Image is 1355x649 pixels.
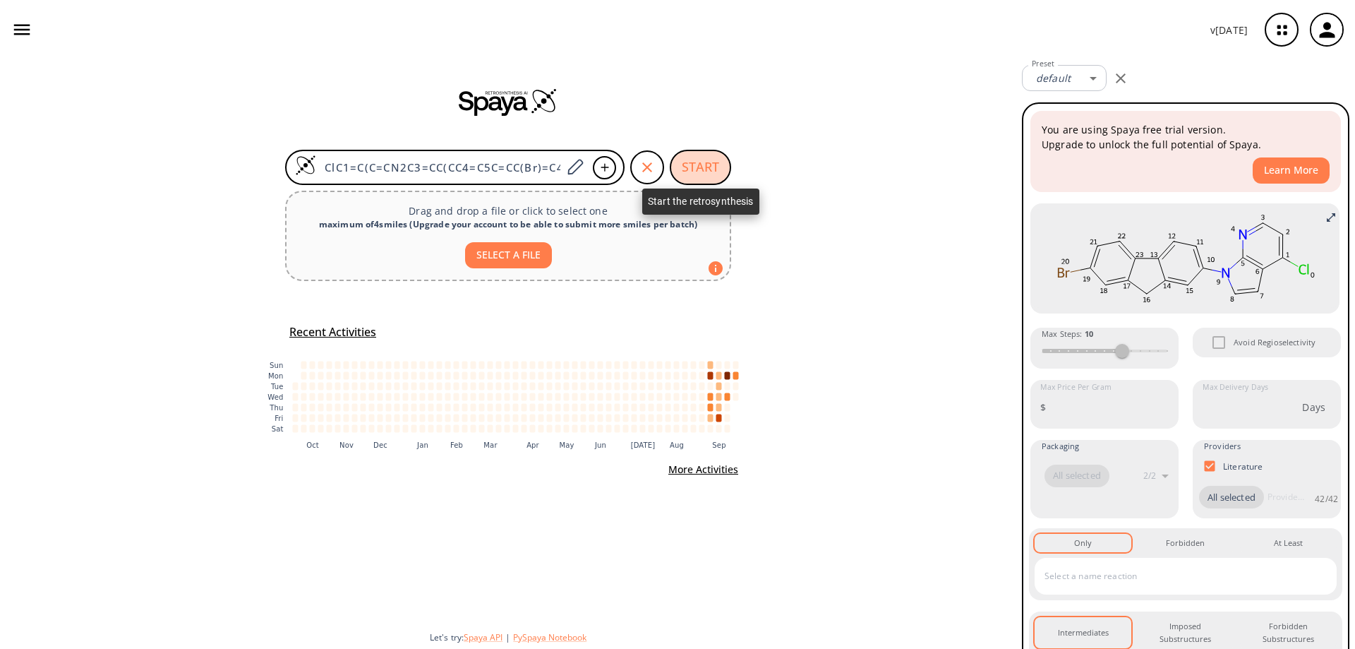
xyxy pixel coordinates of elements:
div: Intermediates [1058,626,1109,639]
div: Imposed Substructures [1148,620,1222,646]
text: Nov [339,441,354,448]
img: Spaya logo [459,88,558,116]
span: Providers [1204,440,1241,453]
span: All selected [1199,491,1264,505]
p: Days [1302,400,1325,415]
button: START [670,150,731,185]
text: Dec [373,441,387,448]
input: Provider name [1264,486,1308,508]
span: | [502,631,513,643]
div: Only [1074,537,1092,549]
strong: 10 [1085,328,1093,339]
svg: ClC1=C(C=CN2C3=CC(CC4=C5C=CC(Br)=C4)=C5C=C3)C2=NC=C1 [1041,209,1329,308]
div: Forbidden Substructures [1251,620,1325,646]
em: default [1036,71,1071,85]
svg: Full screen [1325,212,1337,223]
button: SELECT A FILE [465,242,552,268]
span: Max Steps : [1042,328,1093,340]
button: Spaya API [464,631,502,643]
div: At Least [1274,537,1303,549]
button: PySpaya Notebook [513,631,586,643]
text: Aug [670,441,684,448]
text: Sat [272,425,284,433]
button: Imposed Substructures [1137,617,1234,649]
button: Recent Activities [284,321,382,344]
button: Forbidden Substructures [1240,617,1337,649]
p: Literature [1223,460,1263,472]
div: Forbidden [1166,537,1205,549]
g: x-axis tick label [306,441,726,448]
input: Select a name reaction [1041,565,1309,588]
input: Enter SMILES [316,160,562,174]
label: Max Delivery Days [1203,382,1268,393]
div: maximum of 4 smiles ( Upgrade your account to be able to submit more smiles per batch ) [298,218,718,231]
text: Thu [269,404,283,412]
button: More Activities [663,457,744,483]
button: Learn More [1253,157,1330,184]
label: Preset [1032,59,1054,69]
div: Let's try: [430,631,1011,643]
p: v [DATE] [1210,23,1248,37]
text: Wed [267,393,283,401]
text: Fri [275,415,283,422]
text: Sun [270,362,283,369]
span: Packaging [1042,440,1079,453]
text: Jun [594,441,606,448]
g: y-axis tick label [267,362,283,433]
div: Start the retrosynthesis [642,189,759,215]
p: 2 / 2 [1143,470,1156,482]
text: Tue [270,383,284,391]
label: Max Price Per Gram [1040,382,1112,393]
text: Mon [268,372,284,380]
span: Avoid Regioselectivity [1234,336,1315,349]
text: Apr [526,441,539,448]
text: May [559,441,574,448]
text: [DATE] [631,441,656,448]
img: Logo Spaya [295,155,316,176]
g: cell [293,361,739,432]
text: Sep [712,441,725,448]
button: Intermediates [1035,617,1131,649]
button: Only [1035,534,1131,552]
h5: Recent Activities [289,325,376,340]
p: You are using Spaya free trial version. Upgrade to unlock the full potential of Spaya. [1042,122,1330,152]
p: 42 / 42 [1315,493,1338,505]
text: Oct [306,441,319,448]
button: Forbidden [1137,534,1234,552]
span: All selected [1044,469,1109,483]
text: Feb [450,441,463,448]
text: Mar [483,441,498,448]
text: Jan [416,441,428,448]
p: Drag and drop a file or click to select one [298,203,718,218]
p: $ [1040,400,1046,415]
button: At Least [1240,534,1337,552]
